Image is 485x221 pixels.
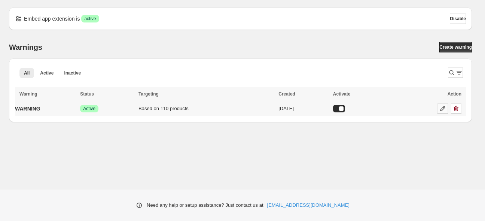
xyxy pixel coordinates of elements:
span: Disable [450,16,466,22]
span: Create warning [439,44,472,50]
span: active [84,16,96,22]
span: Warning [19,91,37,97]
a: WARNING [15,103,40,115]
div: Based on 110 products [138,105,274,112]
span: Action [448,91,461,97]
span: Inactive [64,70,81,76]
span: Targeting [138,91,159,97]
span: Active [83,106,95,112]
div: [DATE] [278,105,329,112]
span: Status [80,91,94,97]
button: Search and filter results [448,67,463,78]
a: [EMAIL_ADDRESS][DOMAIN_NAME] [267,202,350,209]
h2: Warnings [9,43,42,52]
span: All [24,70,30,76]
span: Created [278,91,295,97]
a: Create warning [439,42,472,52]
span: Active [40,70,54,76]
p: Embed app extension is [24,15,80,22]
button: Disable [450,13,466,24]
p: WARNING [15,105,40,112]
span: Activate [333,91,351,97]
